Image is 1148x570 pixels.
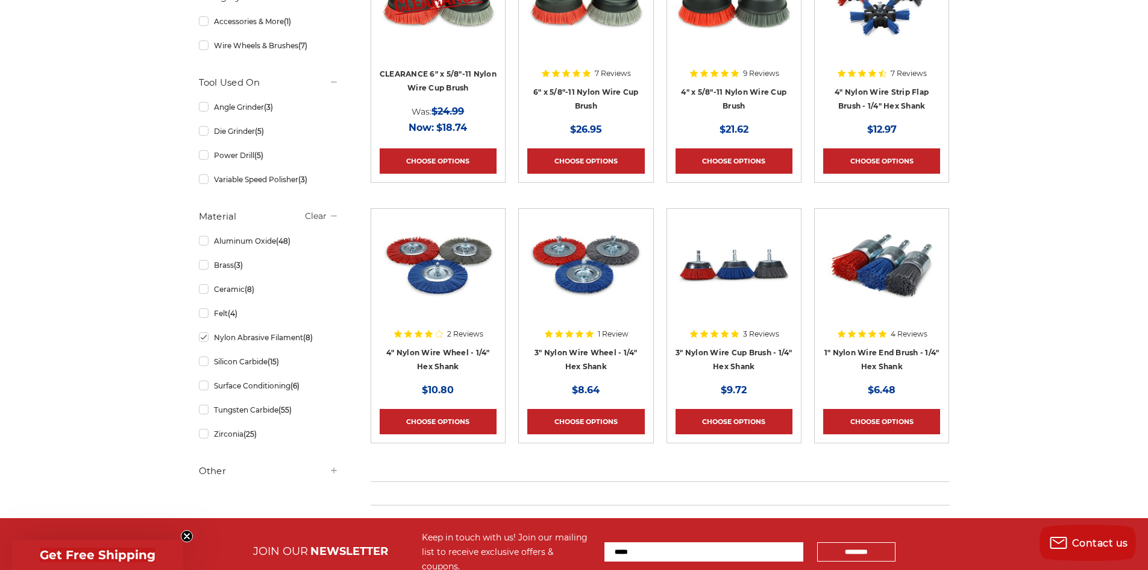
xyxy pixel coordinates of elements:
[676,217,792,372] a: 3" Nylon Wire Cup Brush - 1/4" Hex Shank
[253,545,308,558] span: JOIN OUR
[422,384,454,396] span: $10.80
[823,217,940,372] a: 1 inch nylon wire end brush
[245,285,254,294] span: (8)
[409,122,434,133] span: Now:
[199,279,339,300] a: Ceramic
[527,217,644,314] img: Nylon Filament Wire Wheels with Hex Shank
[823,148,940,174] a: Choose Options
[199,255,339,276] a: Brass
[268,357,279,366] span: (15)
[181,530,193,542] button: Close teaser
[199,423,339,445] a: Zirconia
[199,11,339,32] a: Accessories & More
[12,540,183,570] div: Get Free ShippingClose teaser
[527,409,644,434] a: Choose Options
[243,429,257,439] span: (25)
[276,236,290,245] span: (48)
[676,409,792,434] a: Choose Options
[380,148,497,174] a: Choose Options
[254,151,263,160] span: (5)
[199,327,339,348] a: Nylon Abrasive Filament
[721,384,747,396] span: $9.72
[199,464,339,478] h5: Other
[199,230,339,252] a: Aluminum Oxide
[1072,537,1128,549] span: Contact us
[436,122,467,133] span: $18.74
[234,261,243,270] span: (3)
[199,209,339,224] h5: Material
[380,217,497,314] img: 4 inch nylon wire wheel for drill
[527,217,644,372] a: Nylon Filament Wire Wheels with Hex Shank
[199,97,339,118] a: Angle Grinder
[298,175,307,184] span: (3)
[284,17,291,26] span: (1)
[40,548,155,562] span: Get Free Shipping
[720,124,748,135] span: $21.62
[199,303,339,324] a: Felt
[676,148,792,174] a: Choose Options
[823,409,940,434] a: Choose Options
[527,148,644,174] a: Choose Options
[570,124,602,135] span: $26.95
[199,375,339,396] a: Surface Conditioning
[676,217,792,314] img: 3" Nylon Wire Cup Brush - 1/4" Hex Shank
[868,384,896,396] span: $6.48
[199,121,339,142] a: Die Grinder
[867,124,897,135] span: $12.97
[310,545,388,558] span: NEWSLETTER
[255,127,264,136] span: (5)
[305,210,327,221] a: Clear
[199,169,339,190] a: Variable Speed Polisher
[380,409,497,434] a: Choose Options
[199,35,339,56] a: Wire Wheels & Brushes
[380,217,497,372] a: 4 inch nylon wire wheel for drill
[572,384,600,396] span: $8.64
[199,145,339,166] a: Power Drill
[380,103,497,119] div: Was:
[199,351,339,372] a: Silicon Carbide
[199,399,339,420] a: Tungsten Carbide
[228,309,237,318] span: (4)
[298,41,307,50] span: (7)
[1040,525,1136,561] button: Contact us
[823,217,940,314] img: 1 inch nylon wire end brush
[278,405,292,414] span: (55)
[303,333,313,342] span: (8)
[264,103,273,112] span: (3)
[199,75,339,90] h5: Tool Used On
[431,106,464,117] span: $24.99
[290,381,300,390] span: (6)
